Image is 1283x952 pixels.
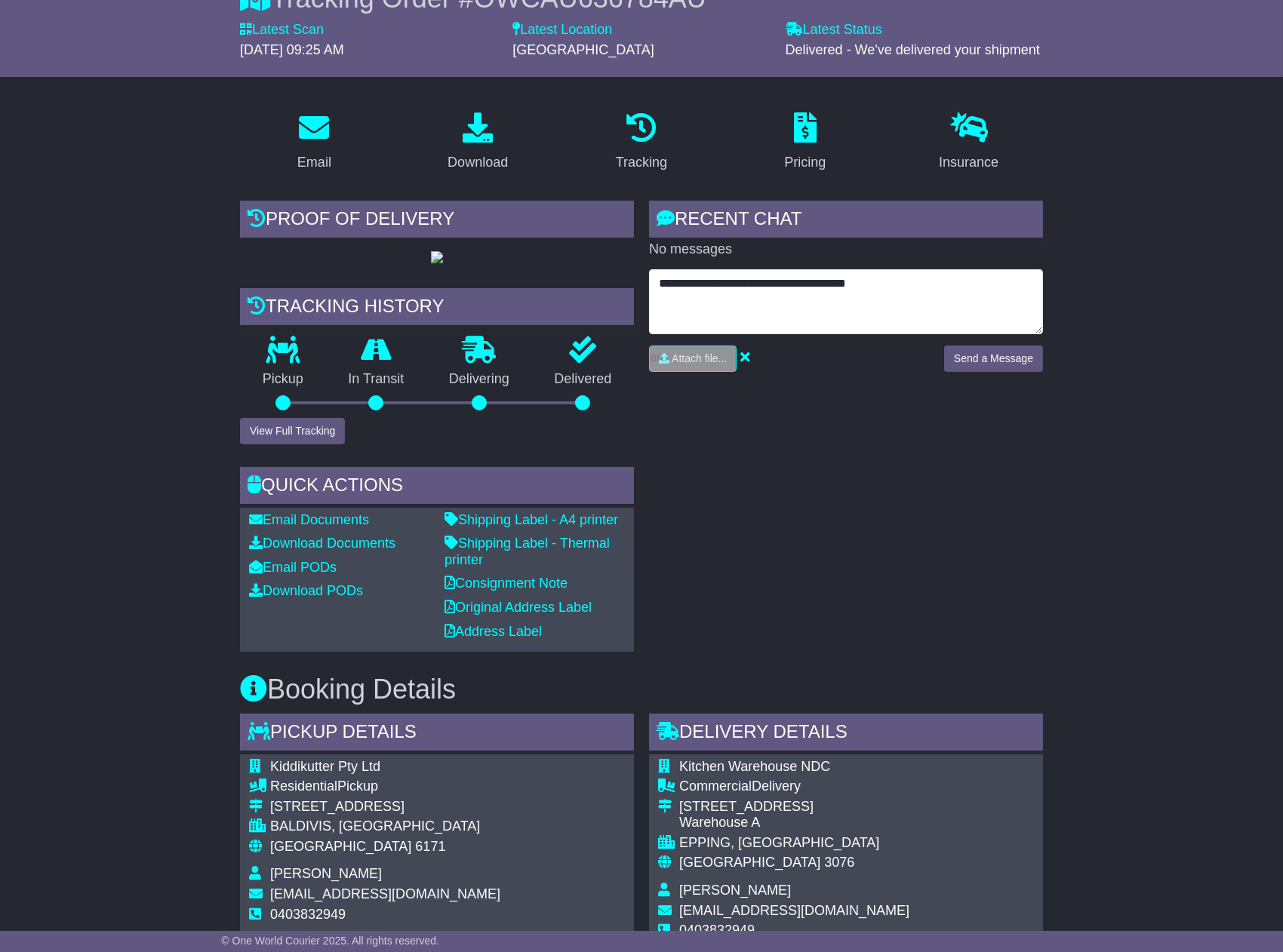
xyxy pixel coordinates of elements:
div: BALDIVIS, [GEOGRAPHIC_DATA] [270,818,500,835]
label: Latest Status [786,22,882,38]
div: EPPING, [GEOGRAPHIC_DATA] [679,835,909,852]
span: [GEOGRAPHIC_DATA] [512,42,654,57]
div: Delivery [679,778,909,795]
span: © One World Courier 2025. All rights reserved. [221,935,439,947]
div: [STREET_ADDRESS] [679,799,909,815]
span: Kiddikutter Pty Ltd [270,759,380,774]
div: Proof of Delivery [240,201,634,241]
button: View Full Tracking [240,418,345,444]
button: Send a Message [944,345,1043,372]
a: Consignment Note [445,576,568,591]
h3: Booking Details [240,674,1043,705]
div: [STREET_ADDRESS] [270,799,500,815]
p: In Transit [326,371,427,388]
a: Insurance [929,107,1008,178]
a: Email [288,107,341,178]
span: 6171 [415,839,445,854]
div: Insurance [939,152,998,173]
div: Quick Actions [240,467,634,508]
div: Pickup Details [240,714,634,754]
span: Kitchen Warehouse NDC [679,759,830,774]
a: Download [438,107,518,178]
span: Commercial [679,778,752,794]
img: GetPodImage [431,251,443,263]
p: Delivered [532,371,635,388]
span: Residential [270,778,337,794]
div: Tracking history [240,288,634,329]
div: Email [297,152,331,173]
a: Pricing [774,107,835,178]
div: Pickup [270,778,500,795]
a: Email Documents [249,512,369,527]
span: 0403832949 [270,907,346,922]
div: Warehouse A [679,815,909,831]
span: [GEOGRAPHIC_DATA] [270,839,411,854]
label: Latest Location [512,22,612,38]
span: 3076 [824,855,854,870]
a: Shipping Label - A4 printer [445,512,618,527]
span: [DATE] 09:25 AM [240,42,344,57]
div: Pricing [784,152,826,173]
span: 0403832949 [679,923,755,938]
a: Original Address Label [445,600,592,615]
div: Download [448,152,508,173]
span: [EMAIL_ADDRESS][DOMAIN_NAME] [679,903,909,918]
span: [PERSON_NAME] [270,866,382,881]
a: Shipping Label - Thermal printer [445,536,610,567]
div: Tracking [616,152,667,173]
span: [PERSON_NAME] [679,883,791,898]
a: Download Documents [249,536,395,551]
a: Email PODs [249,560,337,575]
a: Address Label [445,624,542,639]
div: Delivery Details [649,714,1043,754]
span: [EMAIL_ADDRESS][DOMAIN_NAME] [270,886,500,901]
a: Download PODs [249,583,363,598]
div: RECENT CHAT [649,201,1043,241]
p: Delivering [426,371,532,388]
span: [GEOGRAPHIC_DATA] [679,855,820,870]
p: No messages [649,241,1043,258]
a: Tracking [606,107,677,178]
p: Pickup [240,371,326,388]
label: Latest Scan [240,22,324,38]
span: Delivered - We've delivered your shipment [786,42,1040,57]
